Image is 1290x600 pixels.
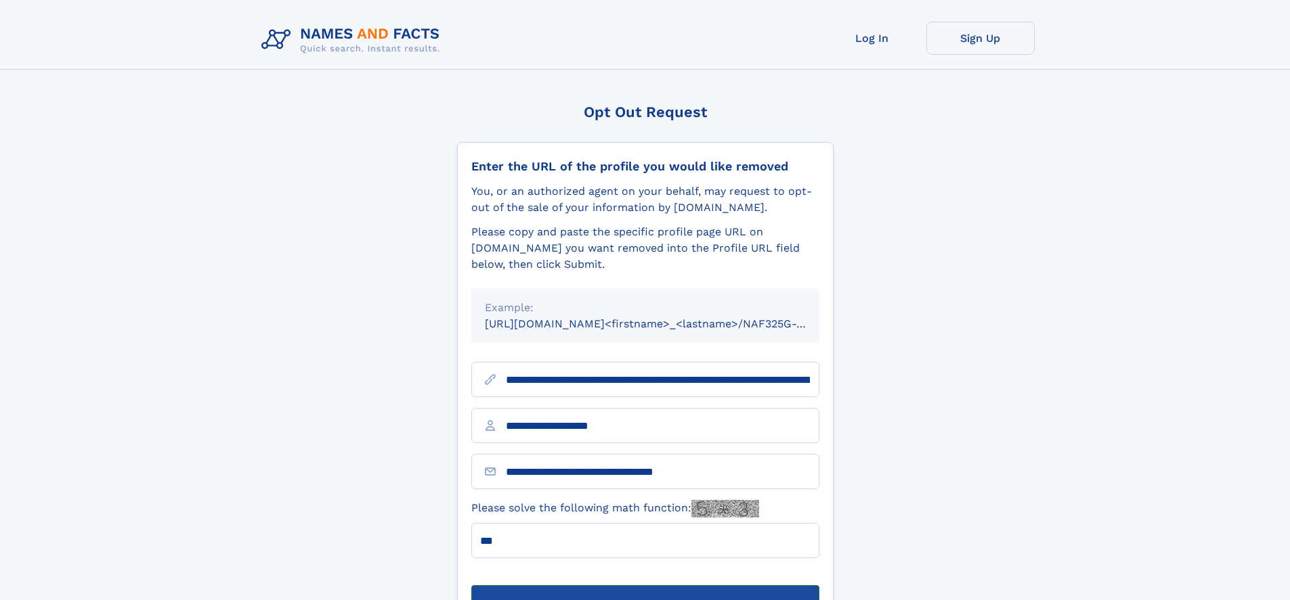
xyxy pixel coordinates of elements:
[926,22,1035,55] a: Sign Up
[485,317,845,330] small: [URL][DOMAIN_NAME]<firstname>_<lastname>/NAF325G-xxxxxxxx
[818,22,926,55] a: Log In
[471,183,819,216] div: You, or an authorized agent on your behalf, may request to opt-out of the sale of your informatio...
[471,224,819,273] div: Please copy and paste the specific profile page URL on [DOMAIN_NAME] you want removed into the Pr...
[471,159,819,174] div: Enter the URL of the profile you would like removed
[471,500,759,517] label: Please solve the following math function:
[457,103,834,120] div: Opt Out Request
[485,300,806,316] div: Example:
[256,22,451,58] img: Logo Names and Facts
